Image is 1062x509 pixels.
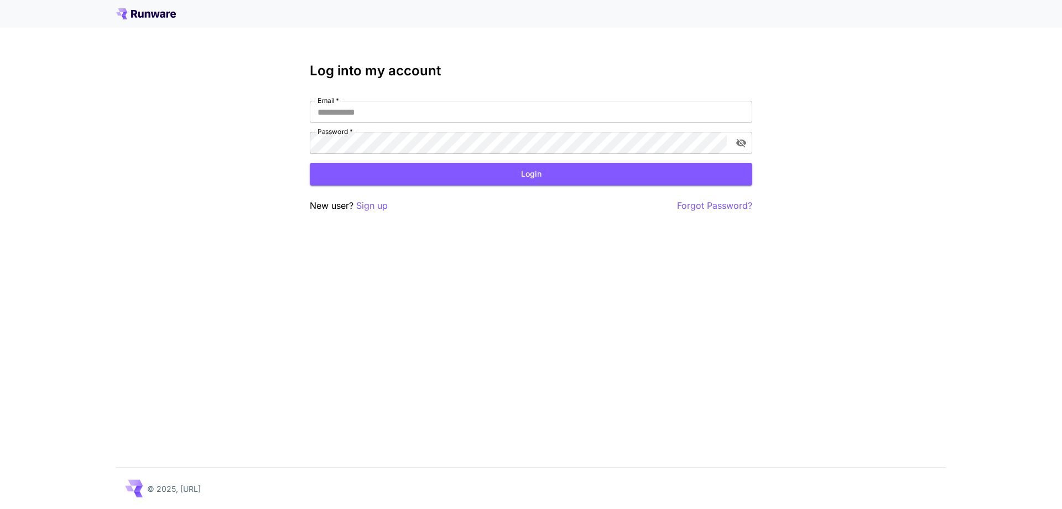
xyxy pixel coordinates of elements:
[147,483,201,495] p: © 2025, [URL]
[356,199,388,213] button: Sign up
[317,127,353,136] label: Password
[317,96,339,105] label: Email
[310,163,752,186] button: Login
[731,133,751,153] button: toggle password visibility
[677,199,752,213] button: Forgot Password?
[310,199,388,213] p: New user?
[310,63,752,79] h3: Log into my account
